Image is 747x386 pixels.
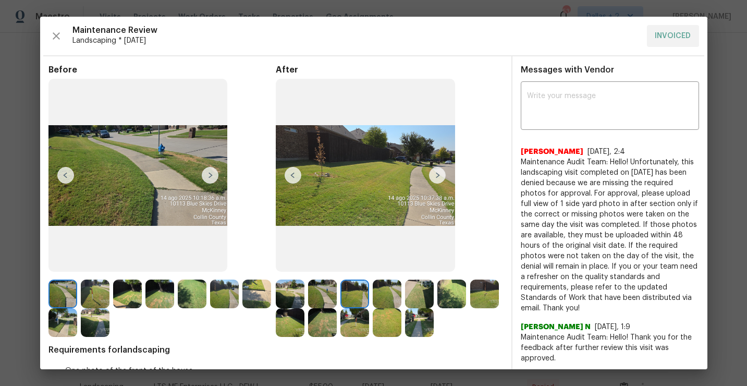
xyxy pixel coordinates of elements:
span: [PERSON_NAME] [521,147,583,157]
span: Landscaping * [DATE] [72,35,639,46]
span: Messages with Vendor [521,66,614,74]
img: right-chevron-button-url [202,167,218,184]
span: Maintenance Review [72,25,639,35]
span: [DATE], 1:9 [595,323,630,331]
span: After [276,65,503,75]
span: Before [48,65,276,75]
span: Requirements for landscaping [48,345,503,355]
li: One photo of the front of the house [65,366,503,376]
img: right-chevron-button-url [429,167,446,184]
img: left-chevron-button-url [57,167,74,184]
span: [DATE], 2:4 [587,148,625,155]
span: Maintenance Audit Team: Hello! Thank you for the feedback after further review this visit was app... [521,332,699,364]
span: [PERSON_NAME] N [521,322,591,332]
img: left-chevron-button-url [285,167,301,184]
span: Maintenance Audit Team: Hello! Unfortunately, this landscaping visit completed on [DATE] has been... [521,157,699,313]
